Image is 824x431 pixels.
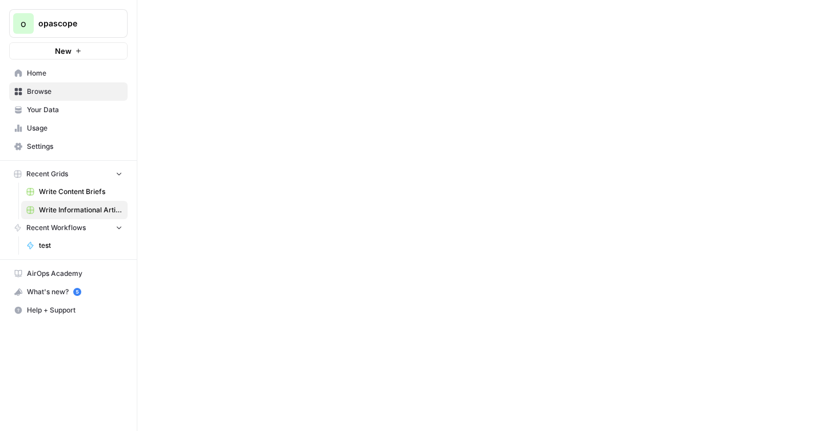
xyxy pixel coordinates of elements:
span: Home [27,68,122,78]
a: Your Data [9,101,128,119]
button: Recent Grids [9,165,128,183]
div: What's new? [10,283,127,300]
button: New [9,42,128,60]
span: Write Content Briefs [39,187,122,197]
span: Recent Grids [26,169,68,179]
span: o [21,17,26,30]
a: Settings [9,137,128,156]
button: What's new? 5 [9,283,128,301]
span: test [39,240,122,251]
span: Recent Workflows [26,223,86,233]
span: AirOps Academy [27,268,122,279]
span: Settings [27,141,122,152]
span: Your Data [27,105,122,115]
a: 5 [73,288,81,296]
span: Write Informational Article [39,205,122,215]
a: test [21,236,128,255]
button: Help + Support [9,301,128,319]
span: Browse [27,86,122,97]
text: 5 [76,289,78,295]
a: AirOps Academy [9,264,128,283]
button: Workspace: opascope [9,9,128,38]
a: Browse [9,82,128,101]
a: Write Content Briefs [21,183,128,201]
a: Write Informational Article [21,201,128,219]
span: New [55,45,72,57]
button: Recent Workflows [9,219,128,236]
span: opascope [38,18,108,29]
span: Usage [27,123,122,133]
a: Home [9,64,128,82]
span: Help + Support [27,305,122,315]
a: Usage [9,119,128,137]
